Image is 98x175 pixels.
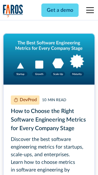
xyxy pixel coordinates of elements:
img: Logo of the analytics and reporting company Faros. [3,4,23,17]
a: Get a demo [41,3,79,17]
div: menu [82,3,95,18]
a: home [3,4,23,17]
